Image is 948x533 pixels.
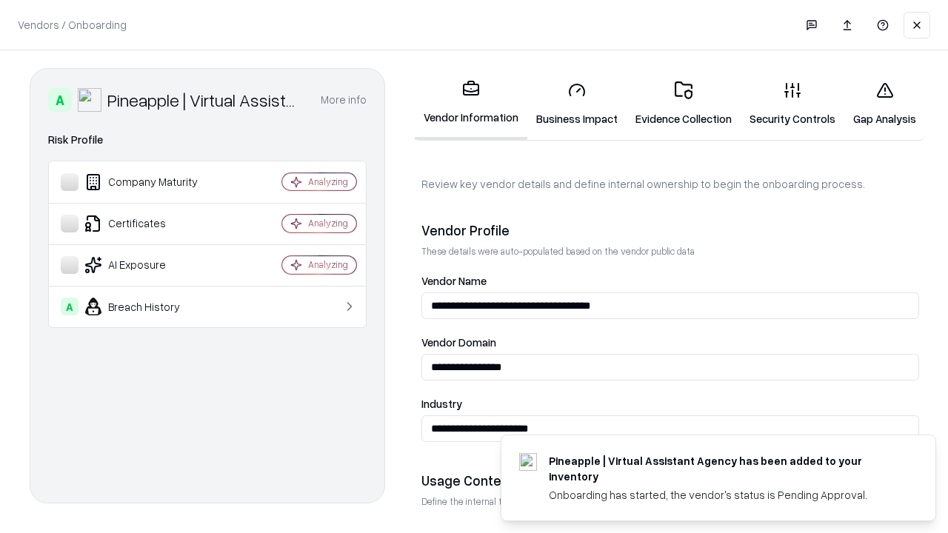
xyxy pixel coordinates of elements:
a: Business Impact [527,70,627,138]
p: Review key vendor details and define internal ownership to begin the onboarding process. [421,176,919,192]
div: Company Maturity [61,173,238,191]
div: A [48,88,72,112]
div: Vendor Profile [421,221,919,239]
div: Usage Context [421,472,919,489]
label: Vendor Domain [421,337,919,348]
a: Gap Analysis [844,70,925,138]
img: Pineapple | Virtual Assistant Agency [78,88,101,112]
img: trypineapple.com [519,453,537,471]
p: These details were auto-populated based on the vendor public data [421,245,919,258]
a: Vendor Information [415,68,527,140]
p: Vendors / Onboarding [18,17,127,33]
div: Certificates [61,215,238,232]
button: More info [321,87,367,113]
label: Vendor Name [421,275,919,286]
div: Breach History [61,298,238,315]
div: Analyzing [308,258,348,271]
label: Industry [421,398,919,409]
div: Analyzing [308,217,348,229]
a: Evidence Collection [627,70,741,138]
div: Pineapple | Virtual Assistant Agency [107,88,303,112]
p: Define the internal team and reason for using this vendor. This helps assess business relevance a... [421,495,919,508]
div: AI Exposure [61,256,238,274]
div: Risk Profile [48,131,367,149]
div: A [61,298,79,315]
div: Analyzing [308,175,348,188]
div: Pineapple | Virtual Assistant Agency has been added to your inventory [549,453,900,484]
div: Onboarding has started, the vendor's status is Pending Approval. [549,487,900,503]
a: Security Controls [741,70,844,138]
